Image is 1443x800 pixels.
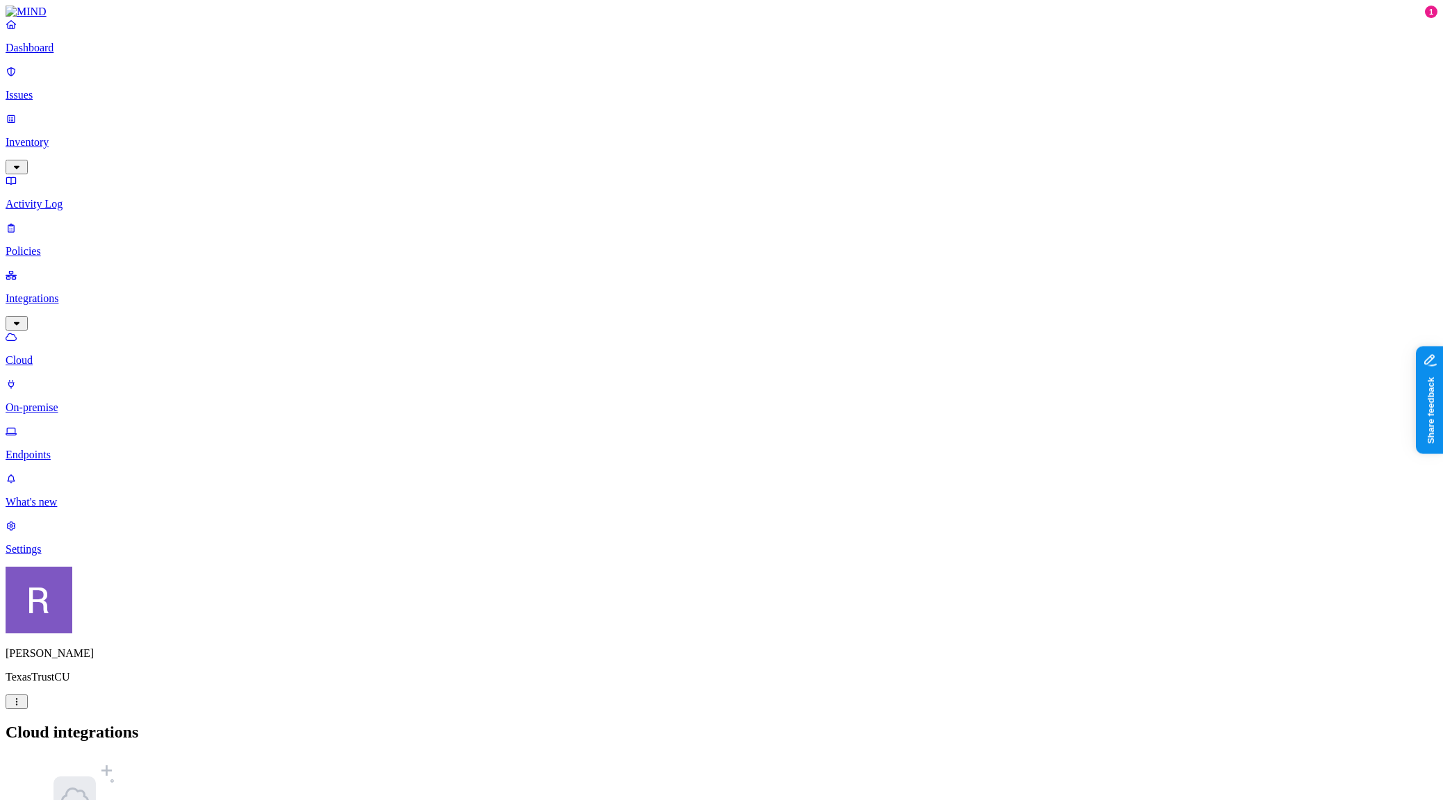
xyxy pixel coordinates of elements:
a: Activity Log [6,174,1437,210]
h2: Cloud integrations [6,723,1437,742]
a: Cloud [6,331,1437,367]
a: Endpoints [6,425,1437,461]
p: TexasTrustCU [6,671,1437,683]
p: Dashboard [6,42,1437,54]
img: MIND [6,6,47,18]
a: Integrations [6,269,1437,328]
p: What's new [6,496,1437,508]
a: Policies [6,222,1437,258]
p: Settings [6,543,1437,556]
p: Activity Log [6,198,1437,210]
a: Settings [6,519,1437,556]
a: MIND [6,6,1437,18]
a: Issues [6,65,1437,101]
p: Inventory [6,136,1437,149]
a: On-premise [6,378,1437,414]
p: On-premise [6,401,1437,414]
a: What's new [6,472,1437,508]
p: [PERSON_NAME] [6,647,1437,660]
a: Dashboard [6,18,1437,54]
p: Integrations [6,292,1437,305]
a: Inventory [6,112,1437,172]
p: Cloud [6,354,1437,367]
p: Policies [6,245,1437,258]
p: Endpoints [6,449,1437,461]
div: 1 [1425,6,1437,18]
p: Issues [6,89,1437,101]
img: Rich Thompson [6,567,72,633]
